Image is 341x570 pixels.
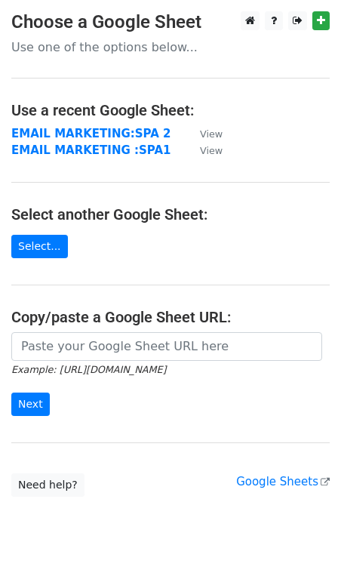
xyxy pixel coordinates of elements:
[236,475,330,488] a: Google Sheets
[11,332,322,361] input: Paste your Google Sheet URL here
[11,473,84,497] a: Need help?
[185,127,223,140] a: View
[11,127,170,140] a: EMAIL MARKETING:SPA 2
[11,101,330,119] h4: Use a recent Google Sheet:
[185,143,223,157] a: View
[11,143,170,157] a: EMAIL MARKETING :SPA1
[11,39,330,55] p: Use one of the options below...
[11,11,330,33] h3: Choose a Google Sheet
[200,145,223,156] small: View
[11,393,50,416] input: Next
[200,128,223,140] small: View
[11,205,330,223] h4: Select another Google Sheet:
[11,235,68,258] a: Select...
[11,308,330,326] h4: Copy/paste a Google Sheet URL:
[11,364,166,375] small: Example: [URL][DOMAIN_NAME]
